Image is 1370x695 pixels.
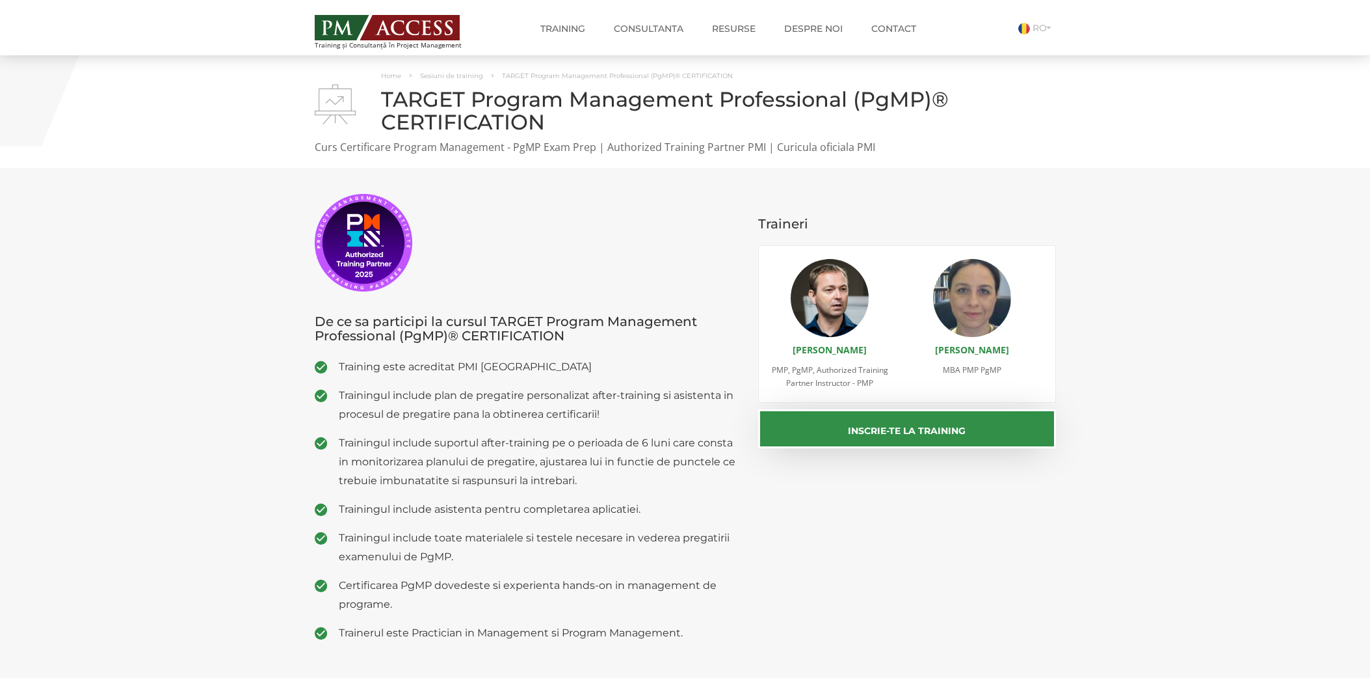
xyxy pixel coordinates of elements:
[1018,22,1056,34] a: RO
[758,409,1056,448] button: Inscrie-te la training
[381,72,401,80] a: Home
[339,357,739,376] span: Training este acreditat PMI [GEOGRAPHIC_DATA]
[339,433,739,490] span: Trainingul include suportul after-training pe o perioada de 6 luni care consta in monitorizarea p...
[339,386,739,424] span: Trainingul include plan de pregatire personalizat after-training si asistenta in procesul de preg...
[862,16,926,42] a: Contact
[315,85,356,124] img: TARGET Program Management Professional (PgMP)® CERTIFICATION
[315,42,486,49] span: Training și Consultanță în Project Management
[793,344,867,356] a: [PERSON_NAME]
[339,528,739,566] span: Trainingul include toate materialele si testele necesare in vederea pregatirii examenului de PgMP.
[531,16,595,42] a: Training
[772,364,888,388] span: PMP, PgMP, Authorized Training Partner Instructor - PMP
[315,15,460,40] img: PM ACCESS - Echipa traineri si consultanti certificati PMP: Narciss Popescu, Mihai Olaru, Monica ...
[935,344,1009,356] a: [PERSON_NAME]
[604,16,693,42] a: Consultanta
[339,500,739,519] span: Trainingul include asistenta pentru completarea aplicatiei.
[315,314,739,343] h3: De ce sa participi la cursul TARGET Program Management Professional (PgMP)® CERTIFICATION
[315,11,486,49] a: Training și Consultanță în Project Management
[943,364,1001,375] span: MBA PMP PgMP
[315,140,1056,155] p: Curs Certificare Program Management - PgMP Exam Prep | Authorized Training Partner PMI | Curicula...
[339,623,739,642] span: Trainerul este Practician in Management si Program Management.
[339,576,739,614] span: Certificarea PgMP dovedeste si experienta hands-on in management de programe.
[774,16,852,42] a: Despre noi
[420,72,483,80] a: Sesiuni de training
[933,259,1011,337] img: Monica Gaita
[758,217,1056,231] h3: Traineri
[702,16,765,42] a: Resurse
[1018,23,1030,34] img: Romana
[315,88,1056,133] h1: TARGET Program Management Professional (PgMP)® CERTIFICATION
[502,72,733,80] span: TARGET Program Management Professional (PgMP)® CERTIFICATION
